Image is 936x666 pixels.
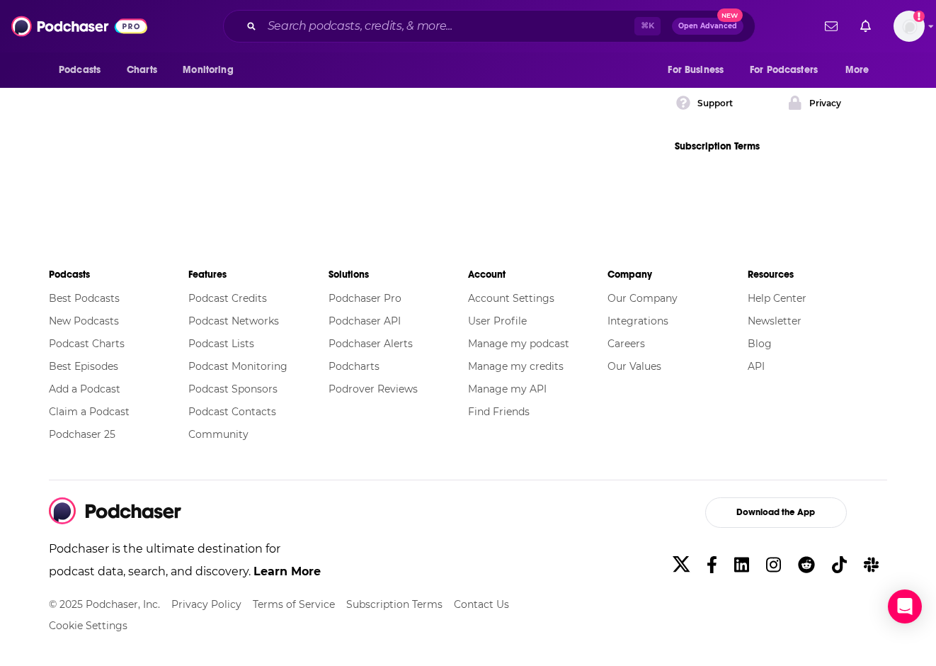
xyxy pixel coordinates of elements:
[888,589,922,623] div: Open Intercom Messenger
[705,497,847,528] button: Download the App
[11,13,147,40] img: Podchaser - Follow, Share and Rate Podcasts
[894,11,925,42] button: Show profile menu
[468,337,569,350] a: Manage my podcast
[697,98,733,108] div: Support
[792,549,821,581] a: Reddit
[188,405,276,418] a: Podcast Contacts
[894,11,925,42] img: User Profile
[49,405,130,418] a: Claim a Podcast
[188,428,249,441] a: Community
[49,594,160,614] li: © 2025 Podchaser, Inc.
[675,95,775,112] a: Support
[188,383,278,395] a: Podcast Sponsors
[127,60,157,80] span: Charts
[668,60,724,80] span: For Business
[750,60,818,80] span: For Podcasters
[468,315,527,327] a: User Profile
[809,98,841,108] div: Privacy
[49,337,125,350] a: Podcast Charts
[607,262,747,287] li: Company
[748,315,801,327] a: Newsletter
[49,292,120,305] a: Best Podcasts
[183,60,233,80] span: Monitoring
[468,405,530,418] a: Find Friends
[835,57,887,84] button: open menu
[858,549,884,581] a: Slack
[787,95,887,112] a: Privacy
[748,292,806,305] a: Help Center
[664,497,887,528] a: Download the App
[329,315,401,327] a: Podchaser API
[741,57,838,84] button: open menu
[748,360,765,373] a: API
[49,57,119,84] button: open menu
[855,14,877,38] a: Show notifications dropdown
[329,360,379,373] a: Podcharts
[329,383,418,395] a: Podrover Reviews
[329,337,413,350] a: Podchaser Alerts
[607,337,645,350] a: Careers
[760,549,787,581] a: Instagram
[701,549,723,581] a: Facebook
[188,315,279,327] a: Podcast Networks
[329,292,401,305] a: Podchaser Pro
[468,292,554,305] a: Account Settings
[607,360,661,373] a: Our Values
[658,57,741,84] button: open menu
[49,383,120,395] a: Add a Podcast
[59,60,101,80] span: Podcasts
[607,315,668,327] a: Integrations
[748,337,772,350] a: Blog
[188,262,328,287] li: Features
[118,57,166,84] a: Charts
[253,598,335,611] a: Terms of Service
[894,11,925,42] span: Logged in as Jeffmarschner
[748,262,887,287] li: Resources
[675,140,760,152] a: Subscription Terms
[262,15,634,38] input: Search podcasts, credits, & more...
[845,60,869,80] span: More
[717,9,743,22] span: New
[49,620,127,632] button: Cookie Settings
[171,598,241,611] a: Privacy Policy
[253,565,321,578] a: Learn More
[329,262,468,287] li: Solutions
[49,315,119,327] a: New Podcasts
[468,360,564,373] a: Manage my credits
[468,383,547,395] a: Manage my API
[729,549,755,581] a: Linkedin
[678,23,737,30] span: Open Advanced
[49,538,323,594] p: Podchaser is the ultimate destination for podcast data, search, and discovery.
[607,292,678,305] a: Our Company
[173,57,251,84] button: open menu
[188,292,267,305] a: Podcast Credits
[468,262,607,287] li: Account
[188,337,254,350] a: Podcast Lists
[913,11,925,22] svg: Add a profile image
[49,428,115,441] a: Podchaser 25
[188,360,287,373] a: Podcast Monitoring
[49,262,188,287] li: Podcasts
[346,598,443,611] a: Subscription Terms
[223,10,755,43] div: Search podcasts, credits, & more...
[49,497,182,524] img: Podchaser - Follow, Share and Rate Podcasts
[634,17,661,35] span: ⌘ K
[819,14,843,38] a: Show notifications dropdown
[454,598,509,611] a: Contact Us
[826,549,852,581] a: TikTok
[49,360,118,373] a: Best Episodes
[667,549,695,581] a: X/Twitter
[672,18,743,35] button: Open AdvancedNew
